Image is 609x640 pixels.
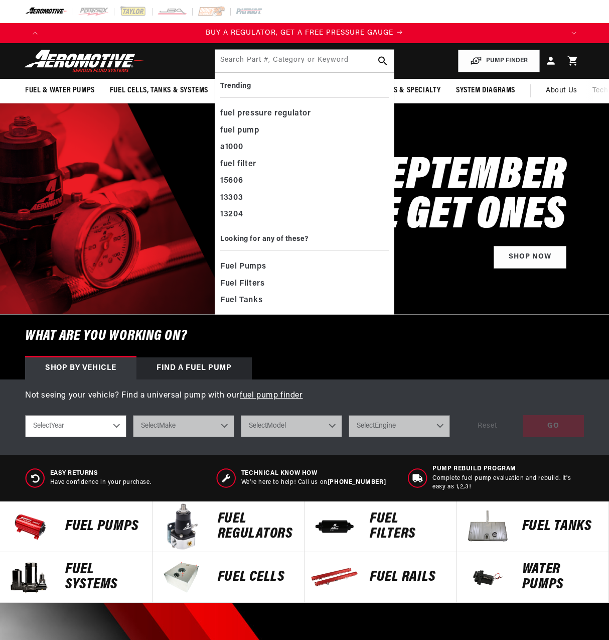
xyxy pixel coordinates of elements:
[370,570,446,585] p: FUEL Rails
[220,82,251,90] b: Trending
[458,50,540,72] button: PUMP FINDER
[218,511,294,542] p: FUEL REGULATORS
[432,474,584,491] p: Complete fuel pump evaluation and rebuild. It's easy as 1,2,3!
[304,501,457,552] a: FUEL FILTERS FUEL FILTERS
[349,415,450,437] select: Engine
[564,23,584,43] button: Translation missing: en.sections.announcements.next_announcement
[462,501,512,552] img: Fuel Tanks
[372,50,394,72] button: search button
[25,23,45,43] button: Translation missing: en.sections.announcements.previous_announcement
[220,235,309,243] b: Looking for any of these?
[18,79,102,102] summary: Fuel & Water Pumps
[153,552,305,603] a: FUEL Cells FUEL Cells
[328,479,386,485] a: [PHONE_NUMBER]
[538,79,585,103] a: About Us
[136,357,252,379] div: Find a Fuel Pump
[310,501,360,552] img: FUEL FILTERS
[220,156,389,173] div: fuel filter
[45,28,564,39] div: 1 of 4
[432,465,584,473] span: Pump Rebuild program
[347,79,448,102] summary: Accessories & Specialty
[220,260,266,274] span: Fuel Pumps
[110,85,208,96] span: Fuel Cells, Tanks & Systems
[5,552,55,602] img: Fuel Systems
[220,139,389,156] div: a1000
[158,501,208,552] img: FUEL REGULATORS
[218,570,294,585] p: FUEL Cells
[220,277,265,291] span: Fuel Filters
[220,190,389,207] div: 13303
[355,85,441,96] span: Accessories & Specialty
[494,246,566,269] a: Shop Now
[50,469,151,478] span: Easy Returns
[522,519,599,534] p: Fuel Tanks
[102,79,216,102] summary: Fuel Cells, Tanks & Systems
[45,28,564,39] div: Announcement
[206,29,393,37] span: BUY A REGULATOR, GET A FREE PRESSURE GAUGE
[257,157,566,236] h2: SHOP SEPTEMBER BUY ONE GET ONES
[220,206,389,223] div: 13204
[241,415,342,437] select: Model
[370,511,446,542] p: FUEL FILTERS
[65,562,142,592] p: Fuel Systems
[50,478,151,487] p: Have confidence in your purchase.
[25,85,95,96] span: Fuel & Water Pumps
[25,357,136,379] div: Shop by vehicle
[448,79,523,102] summary: System Diagrams
[310,552,360,602] img: FUEL Rails
[65,519,142,534] p: Fuel Pumps
[45,28,564,39] a: BUY A REGULATOR, GET A FREE PRESSURE GAUGE
[25,390,584,403] p: Not seeing your vehicle? Find a universal pump with our
[456,85,515,96] span: System Diagrams
[133,415,234,437] select: Make
[546,87,577,94] span: About Us
[153,501,305,552] a: FUEL REGULATORS FUEL REGULATORS
[22,49,147,73] img: Aeromotive
[5,501,55,552] img: Fuel Pumps
[304,552,457,603] a: FUEL Rails FUEL Rails
[240,392,303,400] a: fuel pump finder
[220,122,389,140] div: fuel pump
[220,105,389,122] div: fuel pressure regulator
[25,415,126,437] select: Year
[241,469,386,478] span: Technical Know How
[220,173,389,190] div: 15606
[158,552,208,602] img: FUEL Cells
[241,478,386,487] p: We’re here to help! Call us on
[462,552,512,602] img: Water Pumps
[220,294,262,308] span: Fuel Tanks
[215,50,394,72] input: Search by Part Number, Category or Keyword
[522,562,599,592] p: Water Pumps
